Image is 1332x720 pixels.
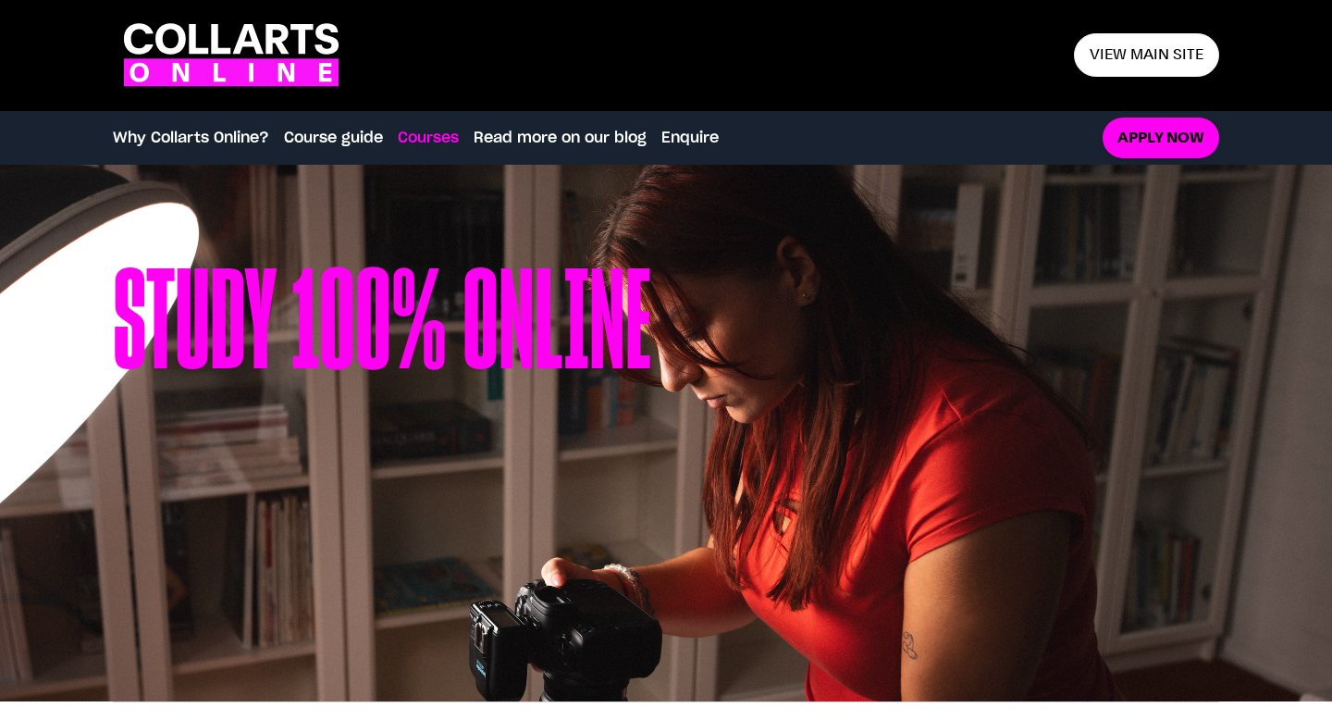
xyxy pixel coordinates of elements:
a: Apply now [1103,118,1219,159]
a: Read more on our blog [474,127,647,149]
a: Courses [398,127,459,149]
h1: Study 100% online [113,257,651,609]
a: Enquire [661,127,719,149]
a: Why Collarts Online? [113,127,269,149]
a: Course guide [284,127,383,149]
a: View main site [1074,33,1219,77]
